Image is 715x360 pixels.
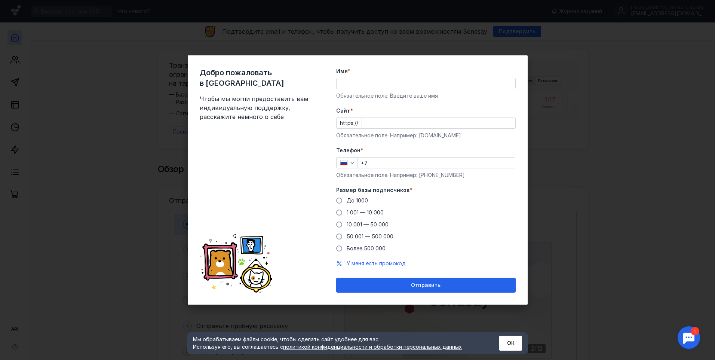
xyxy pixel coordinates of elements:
button: Отправить [336,278,516,293]
div: 1 [17,4,25,13]
div: Обязательное поле. Введите ваше имя [336,92,516,100]
span: Добро пожаловать в [GEOGRAPHIC_DATA] [200,67,312,88]
span: Отправить [411,282,441,289]
span: 1 001 — 10 000 [347,209,384,216]
div: Обязательное поле. Например: [DOMAIN_NAME] [336,132,516,139]
span: 50 001 — 500 000 [347,233,393,240]
span: Телефон [336,147,360,154]
span: Имя [336,67,348,75]
span: У меня есть промокод [347,260,406,266]
button: У меня есть промокод [347,260,406,267]
span: До 1000 [347,197,368,204]
span: 10 001 — 50 000 [347,221,389,228]
a: политикой конфиденциальности и обработки персональных данных [283,344,462,350]
span: Размер базы подписчиков [336,186,409,194]
div: Мы обрабатываем файлы cookie, чтобы сделать сайт удобнее для вас. Используя его, вы соглашаетесь c [193,336,481,351]
span: Чтобы мы могли предоставить вам индивидуальную поддержку, расскажите немного о себе [200,94,312,121]
span: Cайт [336,107,350,115]
span: Более 500 000 [347,245,386,251]
button: ОК [499,336,522,351]
div: Обязательное поле. Например: [PHONE_NUMBER] [336,171,516,179]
